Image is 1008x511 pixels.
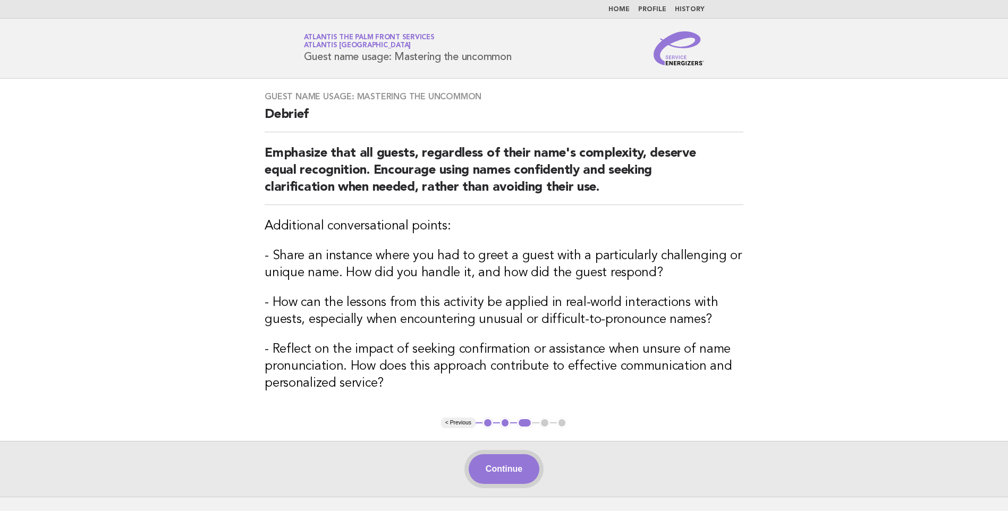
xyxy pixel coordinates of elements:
[265,218,743,235] h3: Additional conversational points:
[304,35,512,62] h1: Guest name usage: Mastering the uncommon
[265,106,743,132] h2: Debrief
[517,418,532,428] button: 3
[469,454,539,484] button: Continue
[265,248,743,282] h3: - Share an instance where you had to greet a guest with a particularly challenging or unique name...
[441,418,476,428] button: < Previous
[304,34,435,49] a: Atlantis The Palm Front ServicesAtlantis [GEOGRAPHIC_DATA]
[265,341,743,392] h3: - Reflect on the impact of seeking confirmation or assistance when unsure of name pronunciation. ...
[265,294,743,328] h3: - How can the lessons from this activity be applied in real-world interactions with guests, espec...
[500,418,511,428] button: 2
[638,6,666,13] a: Profile
[482,418,493,428] button: 1
[654,31,705,65] img: Service Energizers
[265,145,743,205] h2: Emphasize that all guests, regardless of their name's complexity, deserve equal recognition. Enco...
[675,6,705,13] a: History
[265,91,743,102] h3: Guest name usage: Mastering the uncommon
[608,6,630,13] a: Home
[304,42,411,49] span: Atlantis [GEOGRAPHIC_DATA]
